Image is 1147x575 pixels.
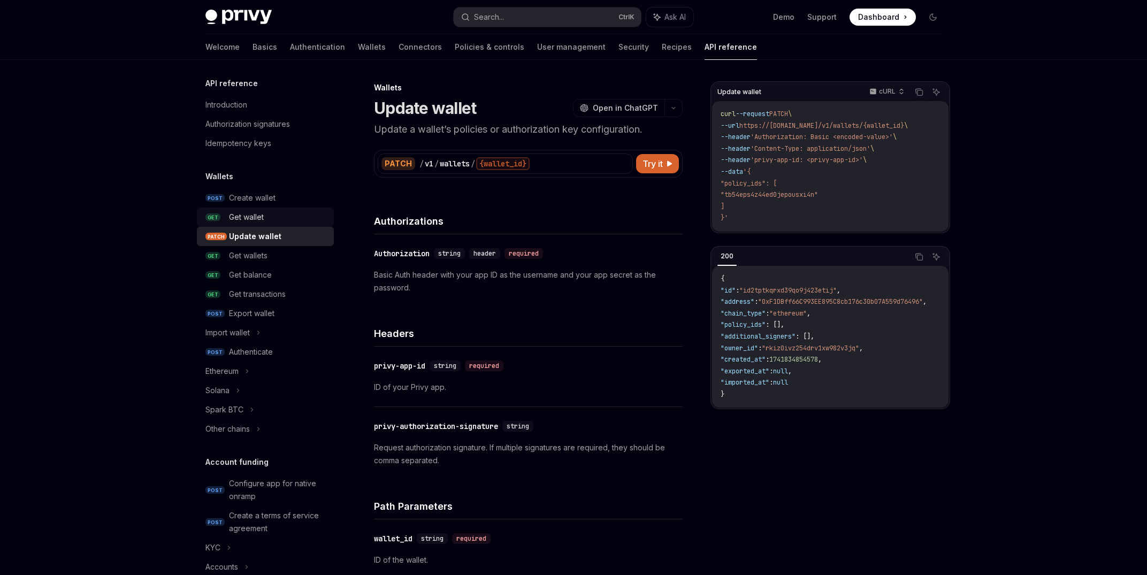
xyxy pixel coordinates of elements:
span: }' [721,213,728,222]
span: --url [721,121,739,130]
div: Ethereum [205,365,239,378]
span: : [], [796,332,814,341]
button: Ask AI [929,250,943,264]
span: Update wallet [717,88,761,96]
div: KYC [205,541,220,554]
div: Accounts [205,561,238,573]
button: Copy the contents from the code block [912,250,926,264]
div: Import wallet [205,326,250,339]
a: Introduction [197,95,334,114]
span: { [721,274,724,283]
span: POST [205,310,225,318]
p: ID of your Privy app. [374,381,683,394]
a: Connectors [399,34,442,60]
a: GETGet wallet [197,208,334,227]
span: string [434,362,456,370]
a: Policies & controls [455,34,524,60]
span: string [421,534,443,543]
span: "ethereum" [769,309,807,318]
div: / [419,158,424,169]
div: Authenticate [229,346,273,358]
span: ] [721,202,724,211]
div: Introduction [205,98,247,111]
a: POSTExport wallet [197,304,334,323]
a: Basics [253,34,277,60]
a: Authorization signatures [197,114,334,134]
span: 'Content-Type: application/json' [751,144,870,153]
span: --request [736,110,769,118]
span: GET [205,213,220,221]
span: 'privy-app-id: <privy-app-id>' [751,156,863,164]
div: Idempotency keys [205,137,271,150]
span: \ [904,121,908,130]
span: , [818,355,822,364]
span: "additional_signers" [721,332,796,341]
div: Get wallets [229,249,267,262]
button: Open in ChatGPT [573,99,664,117]
div: PATCH [381,157,415,170]
span: \ [788,110,792,118]
span: } [721,390,724,398]
div: Authorization signatures [205,118,290,131]
span: \ [863,156,867,164]
span: : [766,309,769,318]
span: "chain_type" [721,309,766,318]
span: https://[DOMAIN_NAME]/v1/wallets/{wallet_id} [739,121,904,130]
button: Ask AI [929,85,943,99]
a: GETGet transactions [197,285,334,304]
span: GET [205,271,220,279]
span: : [], [766,320,784,329]
span: "imported_at" [721,378,769,387]
span: : [769,367,773,375]
span: Try it [643,157,663,170]
a: Welcome [205,34,240,60]
div: Create wallet [229,191,276,204]
button: Search...CtrlK [454,7,641,27]
div: Wallets [374,82,683,93]
span: null [773,378,788,387]
button: cURL [863,83,909,101]
span: : [769,378,773,387]
div: privy-app-id [374,361,425,371]
span: "id" [721,286,736,295]
span: "id2tptkqrxd39qo9j423etij" [739,286,837,295]
span: Open in ChatGPT [593,103,658,113]
div: required [504,248,543,259]
span: string [507,422,529,431]
a: POSTCreate a terms of service agreement [197,506,334,538]
a: GETGet wallets [197,246,334,265]
div: Configure app for native onramp [229,477,327,503]
h5: Wallets [205,170,233,183]
div: required [465,361,503,371]
p: Request authorization signature. If multiple signatures are required, they should be comma separa... [374,441,683,467]
a: User management [537,34,606,60]
span: PATCH [205,233,227,241]
span: : [758,344,762,352]
a: GETGet balance [197,265,334,285]
span: curl [721,110,736,118]
span: POST [205,348,225,356]
div: required [452,533,491,544]
span: POST [205,518,225,526]
div: Get wallet [229,211,264,224]
span: Dashboard [858,12,899,22]
span: GET [205,290,220,298]
a: Idempotency keys [197,134,334,153]
div: v1 [425,158,433,169]
a: Dashboard [850,9,916,26]
div: Export wallet [229,307,274,320]
h1: Update wallet [374,98,476,118]
div: Update wallet [229,230,281,243]
p: cURL [879,87,896,96]
div: Authorization [374,248,430,259]
div: wallets [440,158,470,169]
span: , [923,297,927,306]
span: POST [205,194,225,202]
button: Ask AI [646,7,693,27]
span: --header [721,133,751,141]
span: : [736,286,739,295]
span: , [859,344,863,352]
img: dark logo [205,10,272,25]
div: Get balance [229,269,272,281]
a: POSTConfigure app for native onramp [197,474,334,506]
